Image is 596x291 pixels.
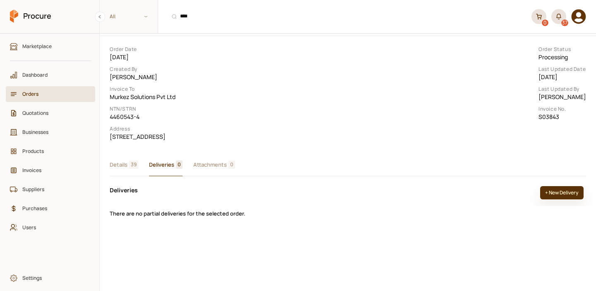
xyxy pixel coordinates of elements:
[22,223,84,231] span: Users
[542,19,548,26] div: 0
[22,166,84,174] span: Invoices
[110,126,175,133] dt: Address
[23,11,51,21] span: Procure
[6,67,95,83] a: Dashboard
[538,106,586,113] dt: Invoice No.
[551,9,566,24] button: 37
[22,147,84,155] span: Products
[149,160,174,169] span: Deliveries
[22,90,84,98] span: Orders
[22,71,84,79] span: Dashboard
[6,182,95,197] a: Suppliers
[561,19,568,26] div: 37
[538,73,586,81] dd: [DATE]
[110,53,175,61] dd: [DATE]
[22,204,84,212] span: Purchases
[22,274,84,282] span: Settings
[22,42,84,50] span: Marketplace
[6,201,95,216] a: Purchases
[22,185,84,193] span: Suppliers
[228,160,235,169] span: 0
[110,106,175,113] dt: NTN/STRN
[110,186,534,194] h3: Deliveries
[538,113,586,121] dd: S03843
[110,12,115,20] span: All
[163,6,526,27] input: Products, Businesses, Users, Suppliers, Orders, and Purchases
[6,86,95,102] a: Orders
[538,53,586,61] dd: Processing
[6,162,95,178] a: Invoices
[538,86,586,93] dt: Last Updated By
[110,66,175,73] dt: Created By
[531,9,546,24] a: 0
[110,113,175,121] dd: 4460543-4
[6,39,95,54] a: Marketplace
[6,143,95,159] a: Products
[110,209,586,218] p: There are no partial deliveries for the selected order.
[100,10,158,23] span: All
[110,86,175,93] dt: Invoice To
[110,133,175,141] dd: [STREET_ADDRESS]
[110,160,127,169] span: Details
[6,270,95,286] a: Settings
[129,160,138,169] span: 39
[6,124,95,140] a: Businesses
[10,10,51,24] a: Procure
[110,46,175,53] dt: Order Date
[176,160,183,169] span: 0
[193,160,227,169] span: Attachments
[538,93,586,101] dd: [PERSON_NAME]
[110,73,175,81] dd: [PERSON_NAME]
[6,105,95,121] a: Quotations
[22,109,84,117] span: Quotations
[110,93,175,101] dd: Murkez Solutions Pvt Ltd
[6,220,95,235] a: Users
[540,186,584,199] button: + New Delivery
[22,128,84,136] span: Businesses
[538,46,586,53] dt: Order Status
[538,66,586,73] dt: Last Updated Date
